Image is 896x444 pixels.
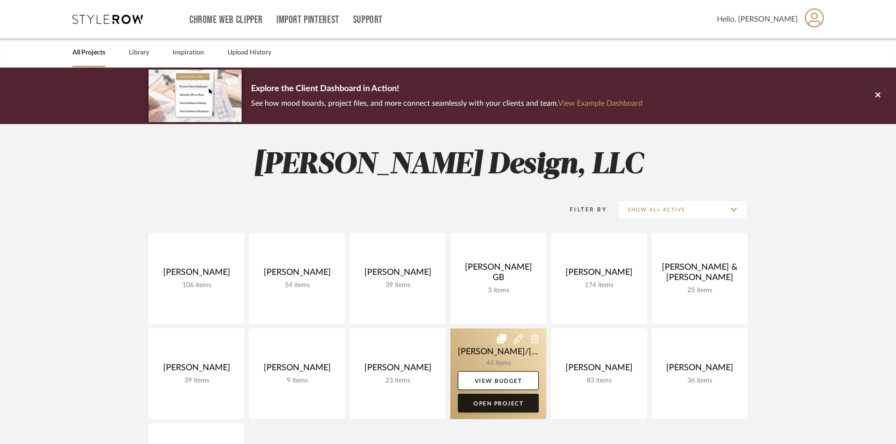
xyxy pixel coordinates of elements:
[276,16,339,24] a: Import Pinterest
[156,363,237,377] div: [PERSON_NAME]
[558,267,639,281] div: [PERSON_NAME]
[257,281,338,289] div: 54 items
[251,82,643,97] p: Explore the Client Dashboard in Action!
[156,267,237,281] div: [PERSON_NAME]
[458,262,539,287] div: [PERSON_NAME] GB
[558,377,639,385] div: 83 items
[659,262,740,287] div: [PERSON_NAME] & [PERSON_NAME]
[659,363,740,377] div: [PERSON_NAME]
[717,14,798,25] span: Hello, [PERSON_NAME]
[357,281,438,289] div: 39 items
[558,363,639,377] div: [PERSON_NAME]
[458,394,539,413] a: Open Project
[149,70,242,122] img: d5d033c5-7b12-40c2-a960-1ecee1989c38.png
[251,97,643,110] p: See how mood boards, project files, and more connect seamlessly with your clients and team.
[189,16,263,24] a: Chrome Web Clipper
[156,281,237,289] div: 106 items
[357,267,438,281] div: [PERSON_NAME]
[173,47,204,59] a: Inspiration
[558,100,643,107] a: View Example Dashboard
[353,16,383,24] a: Support
[659,287,740,295] div: 25 items
[558,205,607,214] div: Filter By
[228,47,271,59] a: Upload History
[110,148,786,183] h2: [PERSON_NAME] Design, LLC
[357,363,438,377] div: [PERSON_NAME]
[257,363,338,377] div: [PERSON_NAME]
[357,377,438,385] div: 23 items
[458,371,539,390] a: View Budget
[156,377,237,385] div: 39 items
[129,47,149,59] a: Library
[72,47,105,59] a: All Projects
[458,287,539,295] div: 3 items
[659,377,740,385] div: 36 items
[257,377,338,385] div: 9 items
[558,281,639,289] div: 174 items
[257,267,338,281] div: [PERSON_NAME]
